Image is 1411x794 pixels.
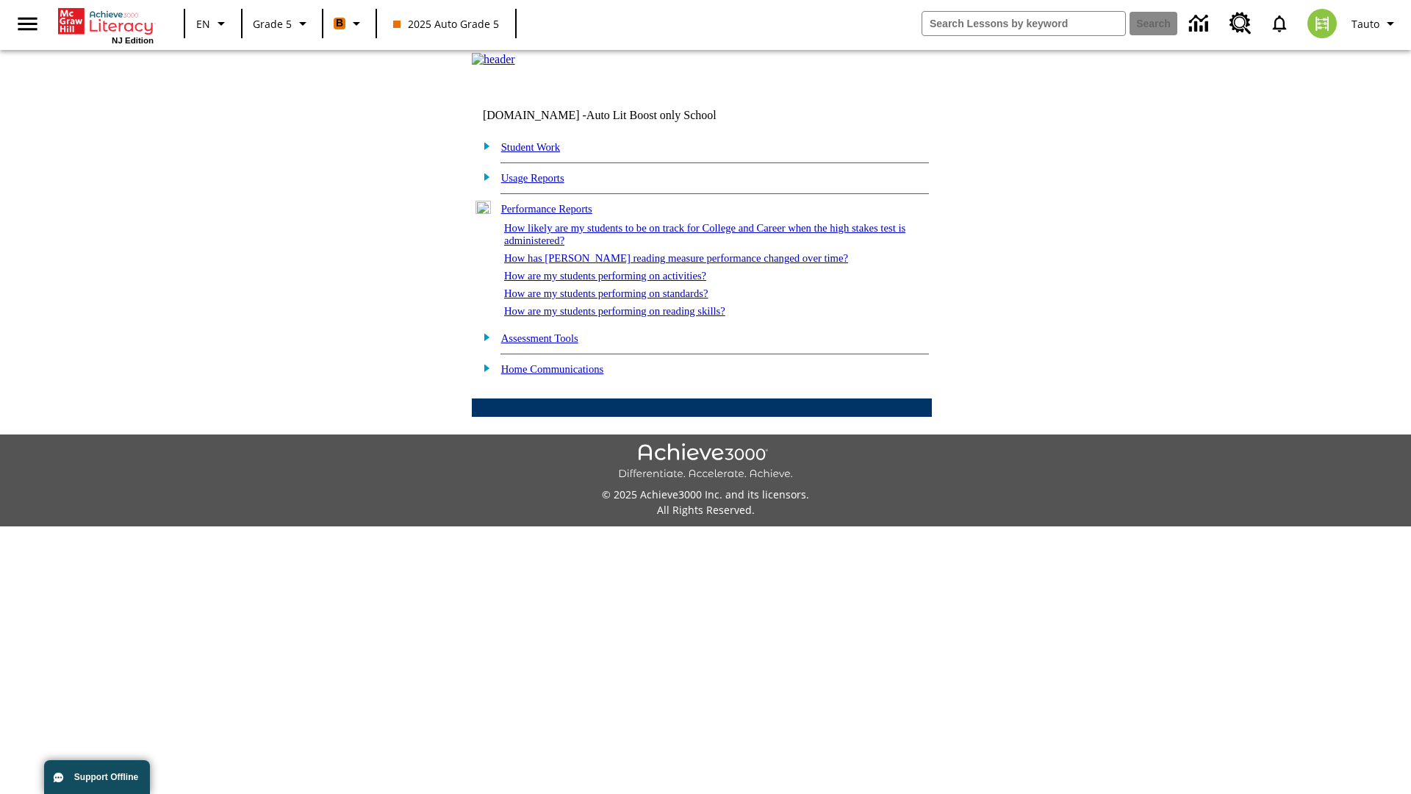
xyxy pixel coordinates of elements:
button: Profile/Settings [1346,10,1405,37]
img: plus.gif [475,139,491,152]
img: header [472,53,515,66]
a: How are my students performing on activities? [504,270,706,282]
a: Home Communications [501,363,604,375]
td: [DOMAIN_NAME] - [483,109,753,122]
a: Resource Center, Will open in new tab [1221,4,1260,43]
a: Assessment Tools [501,332,578,344]
img: Achieve3000 Differentiate Accelerate Achieve [618,443,793,481]
a: Performance Reports [501,203,592,215]
span: 2025 Auto Grade 5 [393,16,499,32]
img: avatar image [1307,9,1337,38]
a: How has [PERSON_NAME] reading measure performance changed over time? [504,252,848,264]
nobr: Auto Lit Boost only School [586,109,717,121]
button: Grade: Grade 5, Select a grade [247,10,317,37]
img: minus.gif [475,201,491,214]
button: Open side menu [6,2,49,46]
span: B [336,14,343,32]
img: plus.gif [475,170,491,183]
button: Support Offline [44,760,150,794]
div: Home [58,5,154,45]
img: plus.gif [475,330,491,343]
span: NJ Edition [112,36,154,45]
a: Student Work [501,141,560,153]
span: EN [196,16,210,32]
a: How are my students performing on reading skills? [504,305,725,317]
span: Support Offline [74,772,138,782]
a: How are my students performing on standards? [504,287,708,299]
span: Tauto [1351,16,1379,32]
button: Boost Class color is orange. Change class color [328,10,371,37]
button: Select a new avatar [1299,4,1346,43]
span: Grade 5 [253,16,292,32]
a: How likely are my students to be on track for College and Career when the high stakes test is adm... [504,222,905,246]
a: Usage Reports [501,172,564,184]
a: Data Center [1180,4,1221,44]
a: Notifications [1260,4,1299,43]
input: search field [922,12,1125,35]
img: plus.gif [475,361,491,374]
button: Language: EN, Select a language [190,10,237,37]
